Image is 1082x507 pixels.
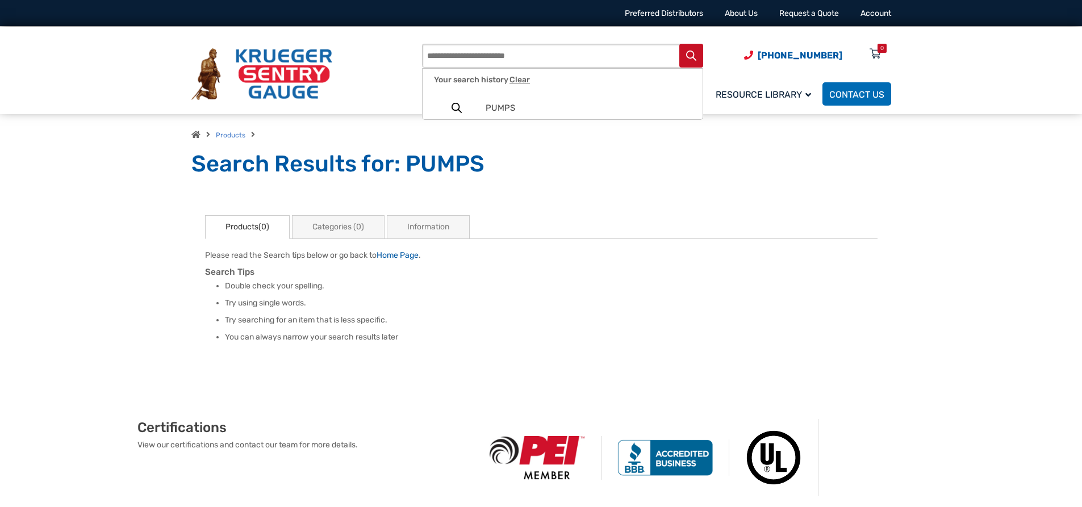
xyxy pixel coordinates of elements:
[377,250,419,260] a: Home Page
[225,332,878,343] li: You can always narrow your search results later
[434,75,530,85] span: Your search history
[744,48,842,62] a: Phone Number (920) 434-8860
[709,81,822,107] a: Resource Library
[205,267,878,278] h3: Search Tips
[509,76,530,84] span: Clear
[829,89,884,100] span: Contact Us
[225,315,878,326] li: Try searching for an item that is less specific.
[486,103,691,113] span: PUMPS
[822,82,891,106] a: Contact Us
[191,150,891,178] h1: Search Results for: PUMPS
[225,298,878,309] li: Try using single words.
[725,9,758,18] a: About Us
[880,44,884,53] div: 0
[216,131,245,139] a: Products
[758,50,842,61] span: [PHONE_NUMBER]
[716,89,811,100] span: Resource Library
[137,439,474,451] p: View our certifications and contact our team for more details.
[601,439,729,476] img: BBB
[191,48,332,100] img: Krueger Sentry Gauge
[205,249,878,261] p: Please read the Search tips below or go back to .
[387,215,470,239] a: Information
[205,215,290,239] a: Products(0)
[779,9,839,18] a: Request a Quote
[860,9,891,18] a: Account
[423,97,703,119] a: PUMPS
[474,436,601,480] img: PEI Member
[225,280,878,292] li: Double check your spelling.
[292,215,385,239] a: Categories (0)
[729,419,818,496] img: Underwriters Laboratories
[137,419,474,436] h2: Certifications
[625,9,703,18] a: Preferred Distributors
